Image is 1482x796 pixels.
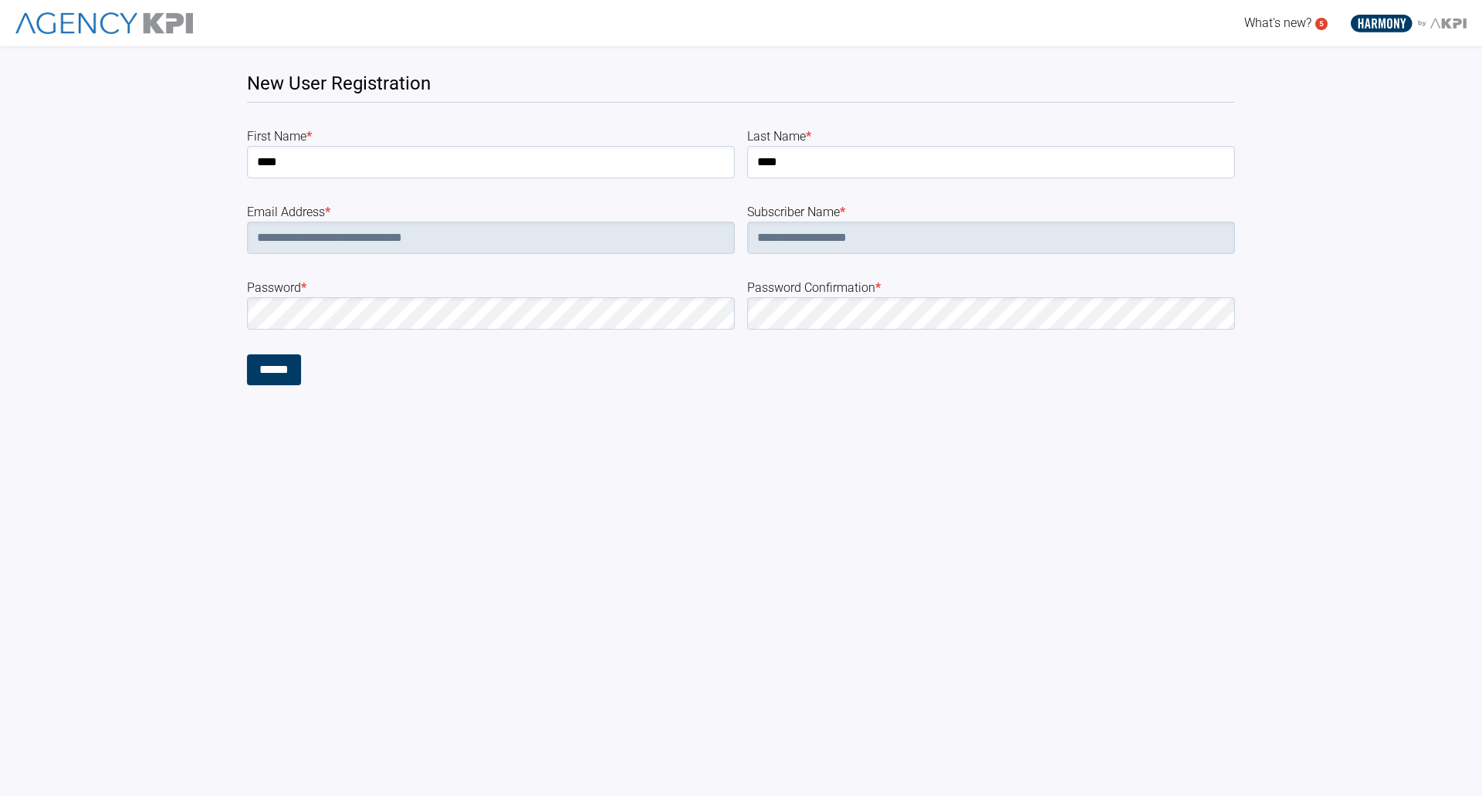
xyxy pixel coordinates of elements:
[747,203,1235,222] label: subscriber Name
[747,279,1235,297] label: password Confirmation
[1244,15,1311,30] span: What's new?
[840,205,845,219] abbr: required
[306,129,312,144] abbr: required
[875,280,881,295] abbr: required
[747,127,1235,146] label: last Name
[247,203,735,222] label: email Address
[301,280,306,295] abbr: required
[247,71,1235,103] h1: New User Registration
[325,205,330,219] abbr: required
[15,12,193,35] img: AgencyKPI
[247,279,735,297] label: password
[1315,18,1328,30] a: 5
[806,129,811,144] abbr: required
[1319,19,1324,28] text: 5
[247,127,735,146] label: first Name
